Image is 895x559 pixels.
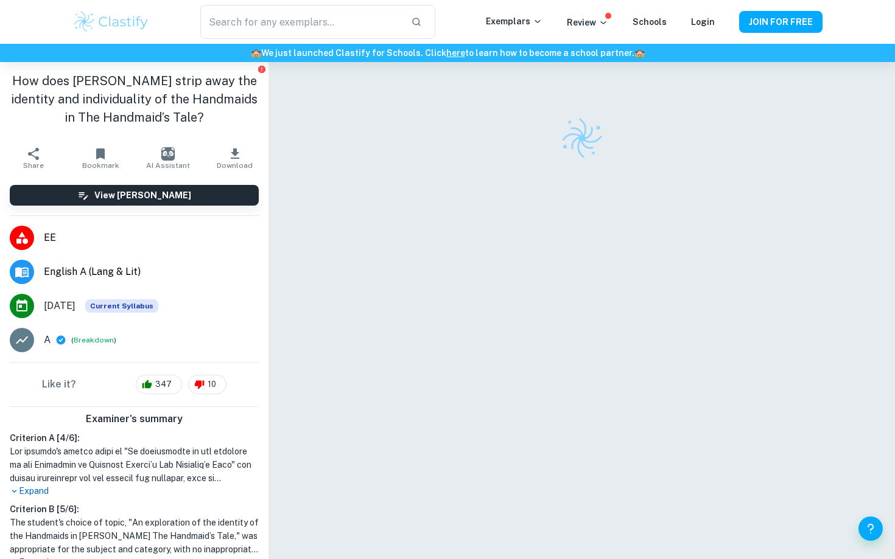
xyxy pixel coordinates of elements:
[85,299,158,313] div: This exemplar is based on the current syllabus. Feel free to refer to it for inspiration/ideas wh...
[23,161,44,170] span: Share
[858,516,883,541] button: Help and Feedback
[634,48,645,58] span: 🏫
[188,375,226,394] div: 10
[135,141,202,175] button: AI Assistant
[2,46,893,60] h6: We just launched Clastify for Schools. Click to learn how to become a school partner.
[486,15,542,28] p: Exemplars
[44,333,51,347] p: A
[10,502,259,516] h6: Criterion B [ 5 / 6 ]:
[94,189,191,202] h6: View [PERSON_NAME]
[85,299,158,313] span: Current Syllabus
[200,5,401,39] input: Search for any exemplars...
[44,265,259,279] span: English A (Lang & Lit)
[72,10,150,34] img: Clastify logo
[10,185,259,206] button: View [PERSON_NAME]
[44,299,75,313] span: [DATE]
[10,72,259,127] h1: How does [PERSON_NAME] strip away the identity and individuality of the Handmaids in The Handmaid...
[161,147,175,161] img: AI Assistant
[10,485,259,498] p: Expand
[5,412,264,426] h6: Examiner's summary
[44,231,259,245] span: EE
[257,64,266,74] button: Report issue
[201,378,223,391] span: 10
[42,377,76,392] h6: Like it?
[217,161,253,170] span: Download
[633,17,667,27] a: Schools
[446,48,465,58] a: here
[82,161,119,170] span: Bookmark
[691,17,715,27] a: Login
[71,335,116,346] span: ( )
[557,113,607,163] img: Clastify logo
[67,141,134,175] button: Bookmark
[10,431,259,445] h6: Criterion A [ 4 / 6 ]:
[739,11,823,33] button: JOIN FOR FREE
[149,378,178,391] span: 347
[74,335,114,345] button: Breakdown
[251,48,261,58] span: 🏫
[136,375,182,394] div: 347
[202,141,268,175] button: Download
[10,445,259,485] h1: Lor ipsumdo's ametco adipi el "Se doeiusmodte in utl etdolore ma ali Enimadmin ve Quisnost Exerci...
[567,16,608,29] p: Review
[146,161,190,170] span: AI Assistant
[10,516,259,556] h1: The student's choice of topic, "An exploration of the identity of the Handmaids in [PERSON_NAME] ...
